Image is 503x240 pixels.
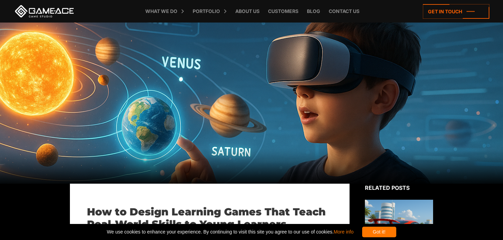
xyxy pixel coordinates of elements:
[365,184,433,192] div: Related posts
[107,227,353,237] span: We use cookies to enhance your experience. By continuing to visit this site you agree to our use ...
[362,227,396,237] div: Got it!
[423,4,489,19] a: Get in touch
[334,229,353,235] a: More info
[87,206,332,230] h1: How to Design Learning Games That Teach Real-World Skills to Young Learners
